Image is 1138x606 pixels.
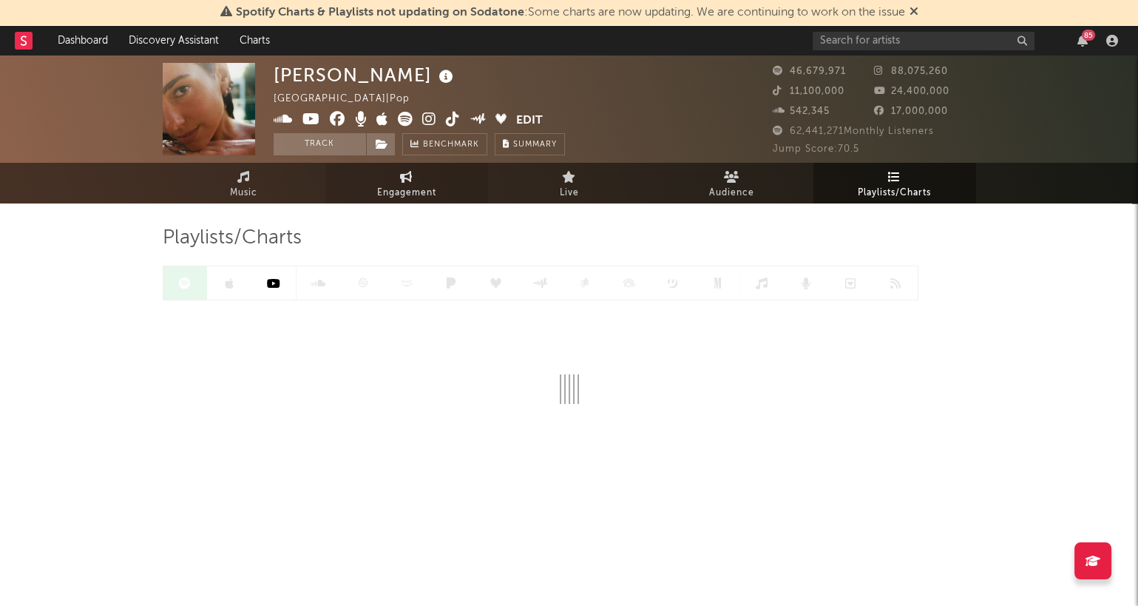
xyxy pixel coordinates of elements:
[1082,30,1095,41] div: 85
[377,184,436,202] span: Engagement
[47,26,118,55] a: Dashboard
[773,107,830,116] span: 542,345
[910,7,918,18] span: Dismiss
[516,112,543,130] button: Edit
[236,7,905,18] span: : Some charts are now updating. We are continuing to work on the issue
[709,184,754,202] span: Audience
[495,133,565,155] button: Summary
[513,141,557,149] span: Summary
[230,184,257,202] span: Music
[560,184,579,202] span: Live
[402,133,487,155] a: Benchmark
[858,184,931,202] span: Playlists/Charts
[274,133,366,155] button: Track
[488,163,651,203] a: Live
[274,90,427,108] div: [GEOGRAPHIC_DATA] | Pop
[773,127,934,136] span: 62,441,271 Monthly Listeners
[773,67,846,76] span: 46,679,971
[118,26,229,55] a: Discovery Assistant
[651,163,813,203] a: Audience
[163,163,325,203] a: Music
[163,229,302,247] span: Playlists/Charts
[874,107,948,116] span: 17,000,000
[1077,35,1088,47] button: 85
[773,87,844,96] span: 11,100,000
[813,32,1034,50] input: Search for artists
[325,163,488,203] a: Engagement
[423,136,479,154] span: Benchmark
[229,26,280,55] a: Charts
[236,7,524,18] span: Spotify Charts & Playlists not updating on Sodatone
[874,87,949,96] span: 24,400,000
[813,163,976,203] a: Playlists/Charts
[874,67,948,76] span: 88,075,260
[773,144,859,154] span: Jump Score: 70.5
[274,63,457,87] div: [PERSON_NAME]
